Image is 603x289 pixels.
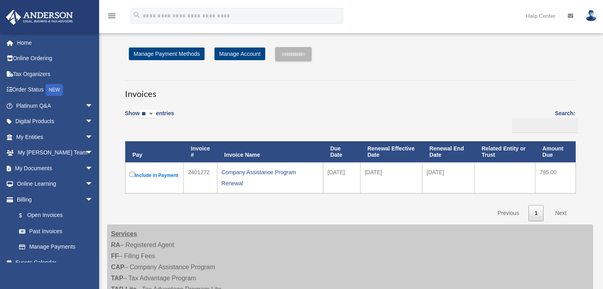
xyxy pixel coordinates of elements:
[184,141,217,163] th: Invoice #: activate to sort column ascending
[6,35,105,51] a: Home
[111,264,124,270] strong: CAP
[85,114,101,130] span: arrow_drop_down
[6,192,101,207] a: Billingarrow_drop_down
[111,253,119,259] strong: FF
[111,230,137,237] strong: Services
[107,14,117,21] a: menu
[6,176,105,192] a: Online Learningarrow_drop_down
[46,84,63,96] div: NEW
[85,192,101,208] span: arrow_drop_down
[111,241,120,248] strong: RA
[85,176,101,192] span: arrow_drop_down
[6,51,105,67] a: Online Ordering
[475,141,535,163] th: Related Entity or Trust: activate to sort column ascending
[509,108,575,133] label: Search:
[11,239,101,255] a: Manage Payments
[6,129,105,145] a: My Entitiesarrow_drop_down
[535,162,576,193] td: 795.00
[6,66,105,82] a: Tax Organizers
[6,114,105,129] a: Digital Productsarrow_drop_down
[130,170,179,180] label: Include in Payment
[85,145,101,161] span: arrow_drop_down
[6,255,105,270] a: Events Calendar
[422,141,475,163] th: Renewal End Date: activate to sort column ascending
[549,205,572,221] a: Next
[422,162,475,193] td: [DATE]
[11,223,101,239] a: Past Invoices
[535,141,576,163] th: Amount Due: activate to sort column ascending
[512,118,578,133] input: Search:
[107,11,117,21] i: menu
[222,167,319,189] div: Company Assistance Program Renewal
[6,98,105,114] a: Platinum Q&Aarrow_drop_down
[130,172,135,177] input: Include in Payment
[528,205,544,221] a: 1
[323,141,360,163] th: Due Date: activate to sort column ascending
[214,48,265,60] a: Manage Account
[492,205,525,221] a: Previous
[125,141,184,163] th: Pay: activate to sort column descending
[360,162,422,193] td: [DATE]
[4,10,75,25] img: Anderson Advisors Platinum Portal
[111,275,123,281] strong: TAP
[184,162,217,193] td: 2401272
[85,160,101,177] span: arrow_drop_down
[85,98,101,114] span: arrow_drop_down
[6,82,105,98] a: Order StatusNEW
[132,11,141,19] i: search
[23,211,27,221] span: $
[360,141,422,163] th: Renewal Effective Date: activate to sort column ascending
[585,10,597,21] img: User Pic
[11,207,97,224] a: $Open Invoices
[6,145,105,161] a: My [PERSON_NAME] Teamarrow_drop_down
[125,108,174,127] label: Show entries
[6,160,105,176] a: My Documentsarrow_drop_down
[125,80,575,100] h3: Invoices
[85,129,101,145] span: arrow_drop_down
[217,141,323,163] th: Invoice Name: activate to sort column ascending
[129,48,205,60] a: Manage Payment Methods
[140,110,156,119] select: Showentries
[323,162,360,193] td: [DATE]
